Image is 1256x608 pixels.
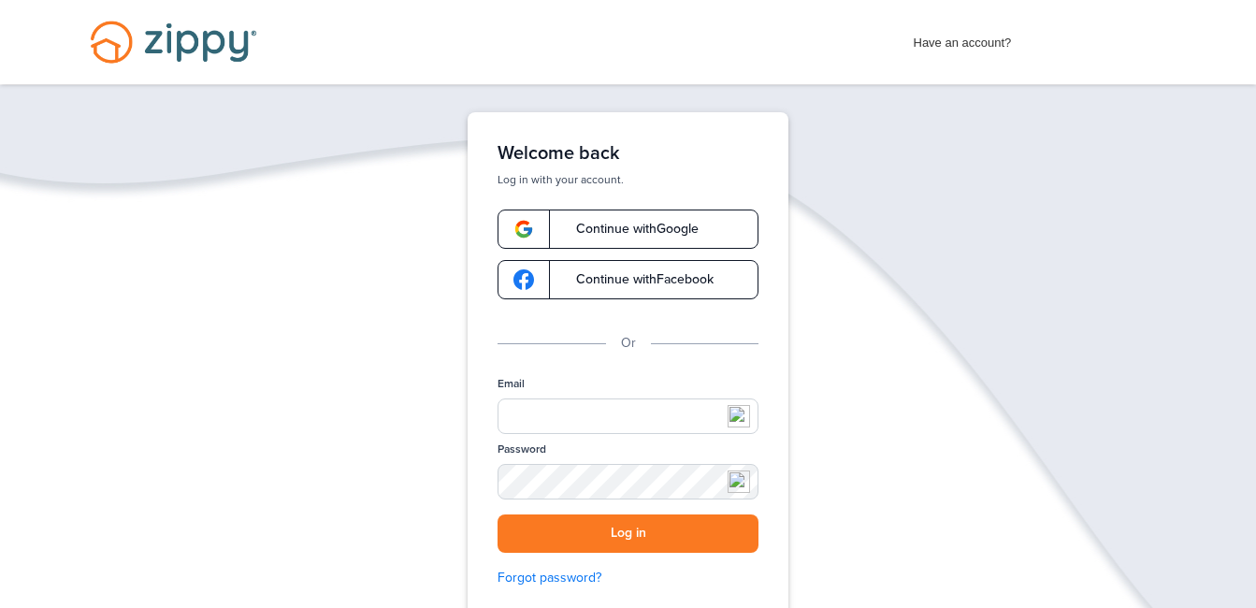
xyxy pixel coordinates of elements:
a: Forgot password? [498,568,758,588]
img: google-logo [513,269,534,290]
h1: Welcome back [498,142,758,165]
p: Log in with your account. [498,172,758,187]
button: Log in [498,514,758,553]
p: Or [621,333,636,354]
img: npw-badge-icon-locked.svg [728,470,750,493]
span: Continue with Google [557,223,699,236]
img: npw-badge-icon-locked.svg [728,405,750,427]
a: google-logoContinue withGoogle [498,210,758,249]
label: Password [498,442,546,457]
span: Have an account? [914,23,1012,53]
input: Password [498,464,758,499]
label: Email [498,376,525,392]
span: Continue with Facebook [557,273,714,286]
a: google-logoContinue withFacebook [498,260,758,299]
img: google-logo [513,219,534,239]
input: Email [498,398,758,434]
